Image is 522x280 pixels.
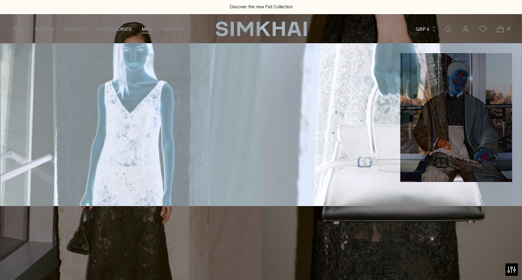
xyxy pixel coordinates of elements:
a: MEN [142,20,152,38]
a: WOMEN [35,20,54,38]
a: NEW [14,20,25,38]
a: ACCESSORIES [97,20,132,38]
a: EXPLORE [162,20,184,38]
a: Open search modal [440,21,456,37]
span: 0 [505,25,512,32]
a: SIMKHAI [216,21,307,37]
button: GBP £ [416,20,437,38]
a: Open cart modal [492,21,509,37]
a: Discover the new Fall Collection [230,4,293,10]
a: DRESSES [64,20,87,38]
a: Go to the account page [457,21,474,37]
a: Wishlist [475,21,491,37]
